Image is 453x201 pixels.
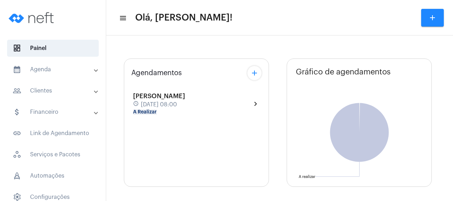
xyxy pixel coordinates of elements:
[13,65,94,74] mat-panel-title: Agenda
[6,4,59,32] img: logo-neft-novo-2.png
[13,65,21,74] mat-icon: sidenav icon
[13,108,21,116] mat-icon: sidenav icon
[251,100,260,108] mat-icon: chevron_right
[4,104,106,121] mat-expansion-panel-header: sidenav iconFinanceiro
[13,44,21,52] span: sidenav icon
[13,86,94,95] mat-panel-title: Clientes
[133,93,185,99] span: [PERSON_NAME]
[7,167,99,184] span: Automações
[296,68,391,76] span: Gráfico de agendamentos
[250,69,259,77] mat-icon: add
[4,82,106,99] mat-expansion-panel-header: sidenav iconClientes
[13,172,21,180] span: sidenav icon
[7,146,99,163] span: Serviços e Pacotes
[133,101,139,108] mat-icon: schedule
[13,86,21,95] mat-icon: sidenav icon
[133,110,157,115] mat-chip: A Realizar
[119,14,126,22] mat-icon: sidenav icon
[299,175,315,179] text: A realizar
[13,150,21,159] span: sidenav icon
[7,125,99,142] span: Link de Agendamento
[428,13,437,22] mat-icon: add
[4,61,106,78] mat-expansion-panel-header: sidenav iconAgenda
[13,108,94,116] mat-panel-title: Financeiro
[13,129,21,138] mat-icon: sidenav icon
[7,40,99,57] span: Painel
[131,69,182,77] span: Agendamentos
[141,101,177,108] span: [DATE] 08:00
[135,12,233,23] span: Olá, [PERSON_NAME]!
